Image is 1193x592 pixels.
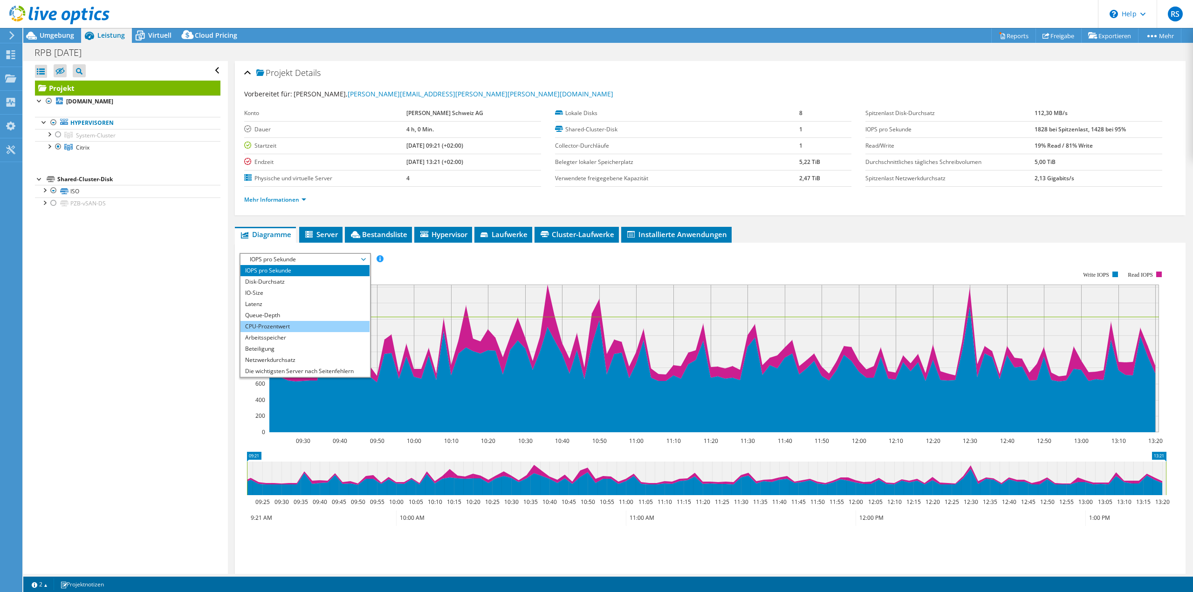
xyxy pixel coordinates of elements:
text: 0 [262,428,265,436]
label: Shared-Cluster-Disk [555,125,799,134]
text: 600 [255,380,265,388]
text: 10:00 [389,498,404,506]
text: 13:20 [1148,437,1163,445]
text: 11:20 [696,498,710,506]
text: 11:50 [815,437,829,445]
text: 11:10 [658,498,672,506]
text: 11:30 [734,498,748,506]
text: 11:55 [830,498,844,506]
text: 09:50 [370,437,384,445]
text: 11:25 [715,498,729,506]
text: 12:30 [964,498,978,506]
li: Latenz [240,299,370,310]
b: 1828 bei Spitzenlast, 1428 bei 95% [1035,125,1126,133]
b: [DATE] 13:21 (+02:00) [406,158,463,166]
span: Server [304,230,338,239]
text: 09:25 [255,498,270,506]
a: [PERSON_NAME][EMAIL_ADDRESS][PERSON_NAME][PERSON_NAME][DOMAIN_NAME] [348,89,613,98]
li: IOPS pro Sekunde [240,265,370,276]
text: 11:20 [704,437,718,445]
b: 4 [406,174,410,182]
span: Bestandsliste [350,230,407,239]
text: 12:00 [852,437,866,445]
label: Belegter lokaler Speicherplatz [555,157,799,167]
span: Details [295,67,321,78]
b: 1 [799,125,802,133]
text: 12:55 [1059,498,1074,506]
text: 12:20 [926,437,940,445]
text: 11:00 [629,437,644,445]
text: 12:20 [926,498,940,506]
b: 112,30 MB/s [1035,109,1068,117]
text: 10:25 [485,498,500,506]
text: 09:50 [351,498,365,506]
li: CPU-Prozentwert [240,321,370,332]
b: 5,00 TiB [1035,158,1056,166]
span: RS [1168,7,1183,21]
label: IOPS pro Sekunde [865,125,1034,134]
span: Citrix [76,143,89,151]
text: 13:00 [1074,437,1089,445]
text: 12:00 [849,498,863,506]
b: 5,22 TiB [799,158,820,166]
h1: RPB [DATE] [30,48,96,58]
li: Arbeitsspeicher [240,332,370,343]
text: Read IOPS [1128,272,1153,278]
text: 09:40 [333,437,347,445]
b: [PERSON_NAME] Schweiz AG [406,109,483,117]
a: Mehr Informationen [244,196,306,204]
a: System-Cluster [35,129,220,141]
text: 12:50 [1040,498,1055,506]
text: 12:15 [906,498,921,506]
a: Projekt [35,81,220,95]
svg: \n [1110,10,1118,18]
text: 12:50 [1037,437,1051,445]
span: Projekt [256,68,293,78]
span: [PERSON_NAME], [294,89,613,98]
label: Konto [244,109,406,118]
text: 11:40 [778,437,792,445]
text: 10:00 [407,437,421,445]
text: 09:30 [274,498,289,506]
span: Hypervisor [419,230,467,239]
text: Write IOPS [1083,272,1109,278]
text: 11:40 [772,498,787,506]
text: 12:25 [945,498,959,506]
a: ISO [35,185,220,197]
label: Collector-Durchläufe [555,141,799,150]
text: 09:45 [332,498,346,506]
text: 13:10 [1111,437,1126,445]
label: Dauer [244,125,406,134]
text: 13:10 [1117,498,1131,506]
text: 10:20 [481,437,495,445]
label: Endzeit [244,157,406,167]
label: Read/Write [865,141,1034,150]
text: 13:15 [1136,498,1151,506]
span: Cloud Pricing [195,31,237,40]
text: 11:15 [677,498,691,506]
text: 10:30 [518,437,533,445]
b: 2,13 Gigabits/s [1035,174,1074,182]
text: 11:10 [666,437,681,445]
text: 12:10 [887,498,902,506]
text: 12:30 [963,437,977,445]
text: 200 [255,412,265,420]
label: Spitzenlast Netzwerkdurchsatz [865,174,1034,183]
text: 12:05 [868,498,883,506]
text: 12:40 [1000,437,1015,445]
text: 10:40 [555,437,569,445]
a: Freigabe [1035,28,1082,43]
text: 10:30 [504,498,519,506]
text: 12:35 [983,498,997,506]
span: Virtuell [148,31,171,40]
label: Startzeit [244,141,406,150]
text: 11:00 [619,498,633,506]
text: 13:05 [1098,498,1112,506]
text: 10:35 [523,498,538,506]
text: 09:35 [294,498,308,506]
text: 13:00 [1078,498,1093,506]
text: 10:50 [592,437,607,445]
text: 11:30 [740,437,755,445]
div: Shared-Cluster-Disk [57,174,220,185]
span: Laufwerke [479,230,528,239]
